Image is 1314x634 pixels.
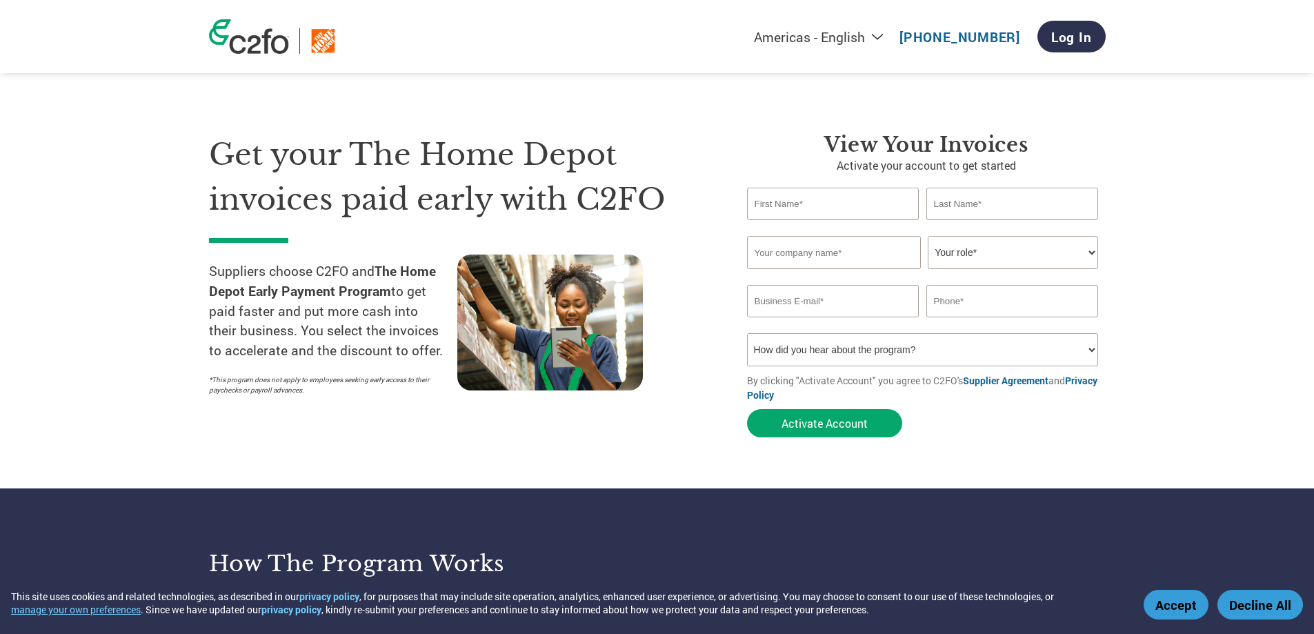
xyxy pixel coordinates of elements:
[926,188,1099,220] input: Last Name*
[747,373,1106,402] p: By clicking "Activate Account" you agree to C2FO's and
[11,603,141,616] button: manage your own preferences
[1144,590,1208,620] button: Accept
[457,255,643,390] img: supply chain worker
[1037,21,1106,52] a: Log In
[299,590,359,603] a: privacy policy
[1217,590,1303,620] button: Decline All
[209,261,457,361] p: Suppliers choose C2FO and to get paid faster and put more cash into their business. You select th...
[747,132,1106,157] h3: View Your Invoices
[926,221,1099,230] div: Invalid last name or last name is too long
[747,157,1106,174] p: Activate your account to get started
[747,221,919,230] div: Invalid first name or first name is too long
[209,19,289,54] img: c2fo logo
[11,590,1124,616] div: This site uses cookies and related technologies, as described in our , for purposes that may incl...
[209,550,640,577] h3: How the program works
[928,236,1098,269] select: Title/Role
[747,285,919,317] input: Invalid Email format
[747,236,921,269] input: Your company name*
[899,28,1020,46] a: [PHONE_NUMBER]
[926,319,1099,328] div: Inavlid Phone Number
[209,375,444,395] p: *This program does not apply to employees seeking early access to their paychecks or payroll adva...
[747,374,1097,402] a: Privacy Policy
[747,270,1099,279] div: Invalid company name or company name is too long
[261,603,321,616] a: privacy policy
[963,374,1048,387] a: Supplier Agreement
[926,285,1099,317] input: Phone*
[310,28,337,54] img: The Home Depot
[209,262,436,299] strong: The Home Depot Early Payment Program
[747,409,902,437] button: Activate Account
[209,132,706,221] h1: Get your The Home Depot invoices paid early with C2FO
[747,188,919,220] input: First Name*
[747,319,919,328] div: Inavlid Email Address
